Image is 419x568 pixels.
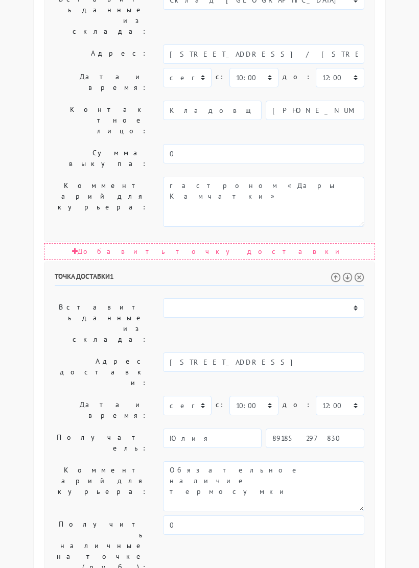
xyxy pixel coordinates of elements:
[266,101,364,120] input: Телефон
[163,177,364,227] textarea: гастроном «Дары Камчатки»
[47,396,155,424] label: Дата и время:
[216,396,225,414] label: c:
[47,352,155,392] label: Адрес доставки:
[47,177,155,227] label: Комментарий для курьера:
[47,144,155,173] label: Сумма выкупа:
[47,429,155,457] label: Получатель:
[283,396,312,414] label: до:
[47,101,155,140] label: Контактное лицо:
[266,429,364,448] input: Телефон
[283,68,312,86] label: до:
[47,44,155,64] label: Адрес:
[44,243,375,260] div: Добавить точку доставки
[163,101,262,120] input: Имя
[163,461,364,511] textarea: Обязательное наличие термосумки
[47,461,155,511] label: Комментарий для курьера:
[216,68,225,86] label: c:
[47,298,155,348] label: Вставить данные из склада:
[110,272,114,281] span: 1
[55,272,364,286] h6: Точка доставки
[47,68,155,97] label: Дата и время:
[163,429,262,448] input: Имя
